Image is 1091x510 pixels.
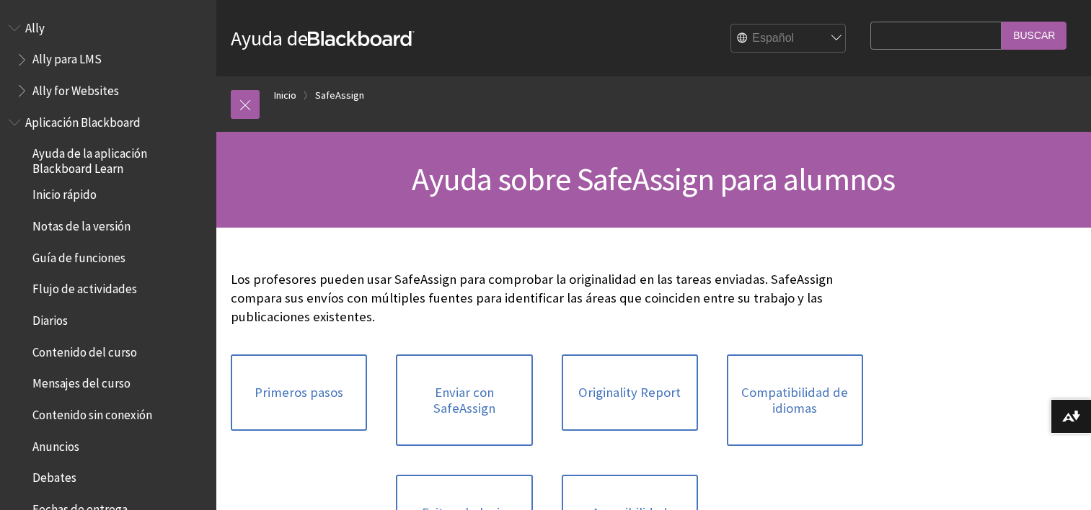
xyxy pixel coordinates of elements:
span: Diarios [32,308,68,328]
strong: Blackboard [308,31,415,46]
a: Originality Report [562,354,698,431]
span: Debates [32,466,76,486]
span: Ayuda sobre SafeAssign para alumnos [412,159,895,199]
a: SafeAssign [315,86,364,104]
a: Ayuda deBlackboard [231,25,415,51]
a: Enviar con SafeAssign [396,354,532,446]
span: Notas de la versión [32,214,131,233]
span: Ally for Websites [32,79,119,98]
span: Contenido del curso [32,340,137,359]
span: Guía de funciones [32,246,125,265]
span: Ally [25,16,45,35]
a: Compatibilidad de idiomas [727,354,863,446]
span: Mensajes del curso [32,372,131,391]
span: Ayuda de la aplicación Blackboard Learn [32,142,206,176]
input: Buscar [1002,22,1066,50]
p: Los profesores pueden usar SafeAssign para comprobar la originalidad en las tareas enviadas. Safe... [231,270,863,327]
span: Contenido sin conexión [32,403,152,422]
select: Site Language Selector [731,24,847,53]
span: Anuncios [32,434,79,454]
nav: Book outline for Anthology Ally Help [9,16,208,103]
span: Inicio rápido [32,183,97,202]
span: Ally para LMS [32,48,102,67]
a: Primeros pasos [231,354,367,431]
a: Inicio [274,86,296,104]
span: Aplicación Blackboard [25,110,141,130]
span: Flujo de actividades [32,277,137,297]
